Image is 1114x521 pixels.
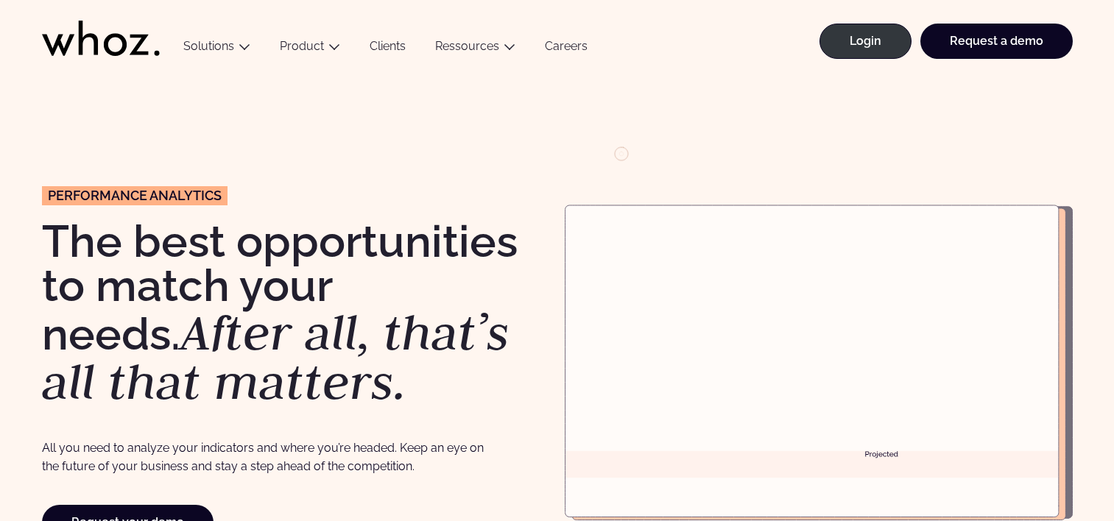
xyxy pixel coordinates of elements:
button: Ressources [420,39,530,59]
g: Projected [865,451,898,458]
a: Login [819,24,912,59]
p: All you need to analyze your indicators and where you’re headed. Keep an eye on the future of you... [42,439,499,476]
a: Ressources [435,39,499,53]
span: Performance analyTICs [48,189,222,202]
h1: The best opportunities to match your needs. [42,219,550,407]
a: Request a demo [920,24,1073,59]
a: Careers [530,39,602,59]
button: Product [265,39,355,59]
a: Product [280,39,324,53]
a: Clients [355,39,420,59]
em: After all, that’s all that matters. [42,300,510,414]
button: Solutions [169,39,265,59]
